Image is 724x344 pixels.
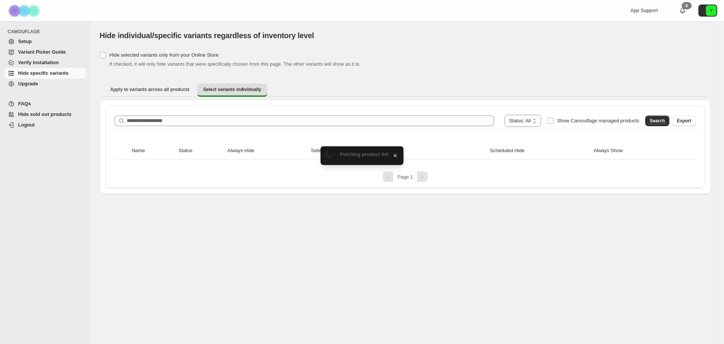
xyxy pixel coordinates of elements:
span: Hide sold out products [18,111,72,117]
span: Upgrade [18,81,38,86]
span: Page 1 [397,174,413,180]
span: Fetching product list [340,151,389,157]
span: Hide specific variants [18,70,69,76]
text: Y [710,8,713,13]
span: Setup [18,39,32,44]
a: Verify Installation [5,57,86,68]
span: Show Camouflage managed products [557,118,639,123]
th: Name [130,142,176,159]
img: Camouflage [6,0,44,21]
div: Select variants individually [100,100,711,194]
span: CAMOUFLAGE [8,29,87,35]
span: Hide selected variants only from your Online Store [109,52,219,58]
a: Variant Picker Guide [5,47,86,57]
span: Verify Installation [18,60,59,65]
button: Avatar with initials Y [698,5,717,17]
span: If checked, it will only hide variants that were specifically chosen from this page. The other va... [109,61,360,67]
button: Export [672,116,696,126]
button: Select variants individually [197,83,267,97]
th: Status [176,142,225,159]
button: Search [645,116,669,126]
a: FAQs [5,99,86,109]
span: Apply to variants across all products [110,86,190,93]
span: Export [677,118,691,124]
span: Hide individual/specific variants regardless of inventory level [100,31,314,40]
button: Apply to variants across all products [104,83,196,96]
th: Scheduled Hide [488,142,591,159]
th: Always Show [591,142,681,159]
a: Upgrade [5,79,86,89]
a: 0 [679,7,686,14]
span: Variant Picker Guide [18,49,66,55]
span: Search [650,118,665,124]
div: 0 [682,2,692,9]
nav: Pagination [112,171,699,182]
span: FAQs [18,101,31,106]
a: Hide sold out products [5,109,86,120]
a: Hide specific variants [5,68,86,79]
span: Select variants individually [203,86,261,93]
a: Logout [5,120,86,130]
span: Logout [18,122,35,128]
span: Avatar with initials Y [706,5,716,16]
th: Always Hide [225,142,309,159]
span: App Support [630,8,658,13]
a: Setup [5,36,86,47]
th: Selected/Excluded Countries [309,142,488,159]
